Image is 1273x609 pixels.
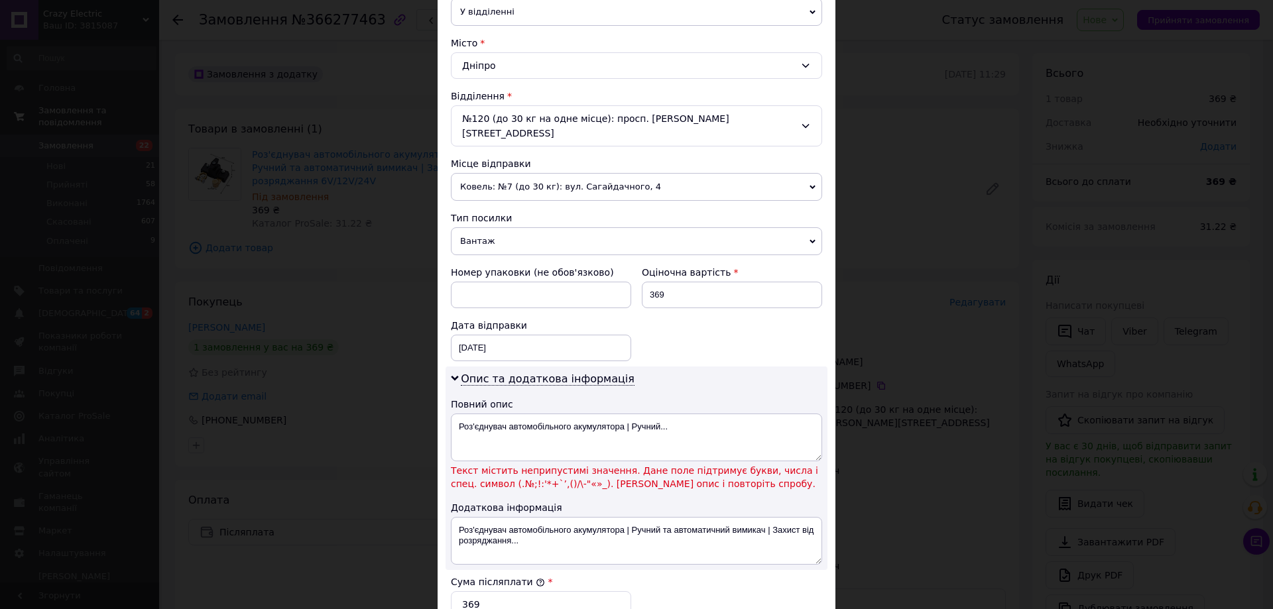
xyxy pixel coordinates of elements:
div: Додаткова інформація [451,501,822,514]
div: Повний опис [451,398,822,411]
textarea: Роз'єднувач автомобільного акумулятора | Ручний... [451,414,822,461]
span: Тип посилки [451,213,512,223]
span: Текст містить неприпустимі значення. Дане поле підтримує букви, числа і спец. символ (.№;!:'*+`’,... [451,464,822,490]
span: Опис та додаткова інформація [461,372,635,386]
div: Місто [451,36,822,50]
label: Сума післяплати [451,577,545,587]
div: Дніпро [451,52,822,79]
div: Номер упаковки (не обов'язково) [451,266,631,279]
span: Ковель: №7 (до 30 кг): вул. Сагайдачного, 4 [451,173,822,201]
div: №120 (до 30 кг на одне місце): просп. [PERSON_NAME][STREET_ADDRESS] [451,105,822,146]
textarea: Роз'єднувач автомобільного акумулятора | Ручний та автоматичний вимикач | Захист від розряджання... [451,517,822,565]
span: Вантаж [451,227,822,255]
div: Оціночна вартість [642,266,822,279]
div: Дата відправки [451,319,631,332]
div: Відділення [451,89,822,103]
span: Місце відправки [451,158,531,169]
